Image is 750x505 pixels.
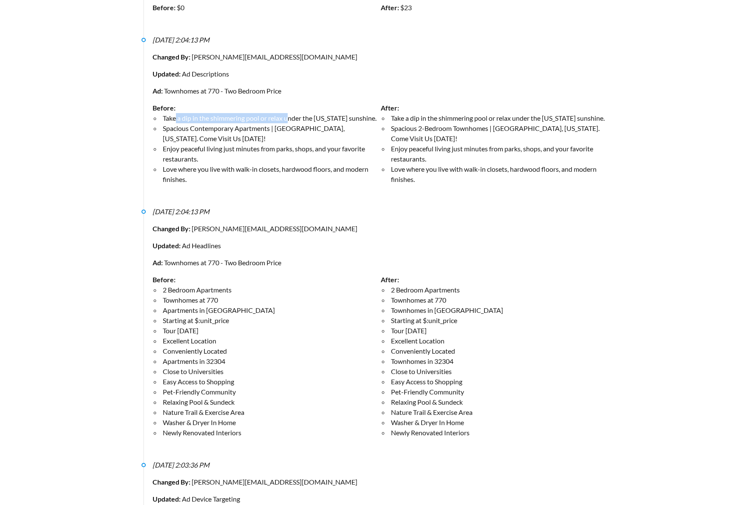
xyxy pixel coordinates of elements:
[389,123,609,144] li: Spacious 2-Bedroom Townhomes | [GEOGRAPHIC_DATA], [US_STATE]. Come Visit Us [DATE]!
[153,224,192,233] strong: Changed By:
[389,326,609,336] li: Tour [DATE]
[389,285,609,295] li: 2 Bedroom Apartments
[161,336,381,346] li: Excellent Location
[161,366,381,377] li: Close to Universities
[161,417,381,428] li: Washer & Dryer In Home
[389,407,609,417] li: Nature Trail & Exercise Area
[161,397,381,407] li: Relaxing Pool & Sundeck
[389,356,609,366] li: Townhomes in 32304
[389,387,609,397] li: Pet-Friendly Community
[161,315,381,326] li: Starting at $:unit_price
[389,397,609,407] li: Relaxing Pool & Sundeck
[161,164,381,184] li: Love where you live with walk-in closets, hardwood floors, and modern finishes.
[161,295,381,305] li: Townhomes at 770
[153,275,175,284] strong: Before:
[161,346,381,356] li: Conveniently Located
[161,428,381,438] li: Newly Renovated Interiors
[389,346,609,356] li: Conveniently Located
[161,387,381,397] li: Pet-Friendly Community
[153,241,182,250] strong: Updated:
[389,336,609,346] li: Excellent Location
[381,104,399,112] strong: After:
[153,87,164,95] strong: Ad:
[161,144,381,164] li: Enjoy peaceful living just minutes from parks, shops, and your favorite restaurants.
[153,258,164,267] strong: Ad:
[161,356,381,366] li: Apartments in 32304
[153,53,192,61] strong: Changed By:
[153,207,209,216] i: [DATE] 2:04:13 PM
[389,144,609,164] li: Enjoy peaceful living just minutes from parks, shops, and your favorite restaurants.
[153,104,175,112] strong: Before:
[161,305,381,315] li: Apartments in [GEOGRAPHIC_DATA]
[153,70,182,78] strong: Updated:
[164,87,281,95] a: Townhomes at 770 - Two Bedroom Price
[389,305,609,315] li: Townhomes in [GEOGRAPHIC_DATA]
[153,52,609,62] div: [PERSON_NAME][EMAIL_ADDRESS][DOMAIN_NAME]
[153,36,209,44] i: [DATE] 2:04:13 PM
[381,3,609,13] div: $23
[389,417,609,428] li: Washer & Dryer In Home
[389,164,609,184] li: Love where you live with walk-in closets, hardwood floors, and modern finishes.
[153,224,609,234] div: [PERSON_NAME][EMAIL_ADDRESS][DOMAIN_NAME]
[389,428,609,438] li: Newly Renovated Interiors
[153,478,192,486] strong: Changed By:
[153,494,609,504] div: Ad Device Targeting
[389,295,609,305] li: Townhomes at 770
[161,407,381,417] li: Nature Trail & Exercise Area
[381,275,399,284] strong: After:
[153,495,182,503] strong: Updated:
[153,461,209,469] i: [DATE] 2:03:36 PM
[389,315,609,326] li: Starting at $:unit_price
[389,377,609,387] li: Easy Access to Shopping
[161,113,381,123] li: Take a dip in the shimmering pool or relax under the [US_STATE] sunshine.
[153,3,177,11] strong: Before:
[389,366,609,377] li: Close to Universities
[161,377,381,387] li: Easy Access to Shopping
[381,3,400,11] strong: After:
[153,69,609,79] div: Ad Descriptions
[161,285,381,295] li: 2 Bedroom Apartments
[161,123,381,144] li: Spacious Contemporary Apartments | [GEOGRAPHIC_DATA], [US_STATE]. Come Visit Us [DATE]!
[161,326,381,336] li: Tour [DATE]
[153,3,381,13] div: $0
[153,477,609,487] div: [PERSON_NAME][EMAIL_ADDRESS][DOMAIN_NAME]
[164,258,281,267] a: Townhomes at 770 - Two Bedroom Price
[153,241,609,251] div: Ad Headlines
[389,113,609,123] li: Take a dip in the shimmering pool or relax under the [US_STATE] sunshine.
